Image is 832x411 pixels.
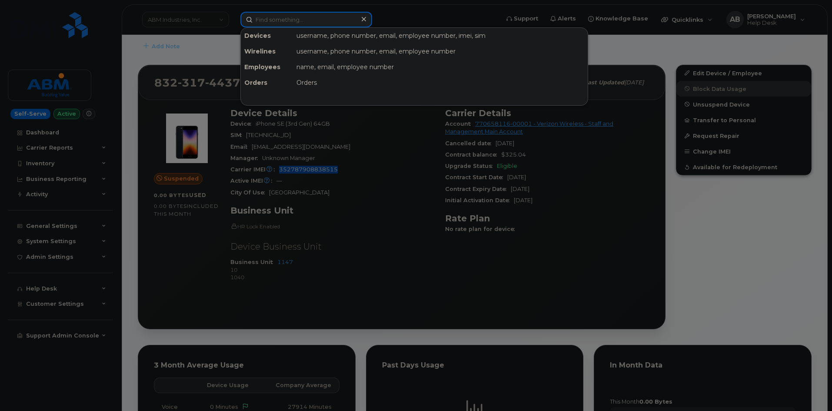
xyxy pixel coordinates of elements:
[293,43,588,59] div: username, phone number, email, employee number
[293,28,588,43] div: username, phone number, email, employee number, imei, sim
[241,28,293,43] div: Devices
[241,43,293,59] div: Wirelines
[241,59,293,75] div: Employees
[240,12,372,27] input: Find something...
[293,59,588,75] div: name, email, employee number
[293,75,588,90] div: Orders
[241,75,293,90] div: Orders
